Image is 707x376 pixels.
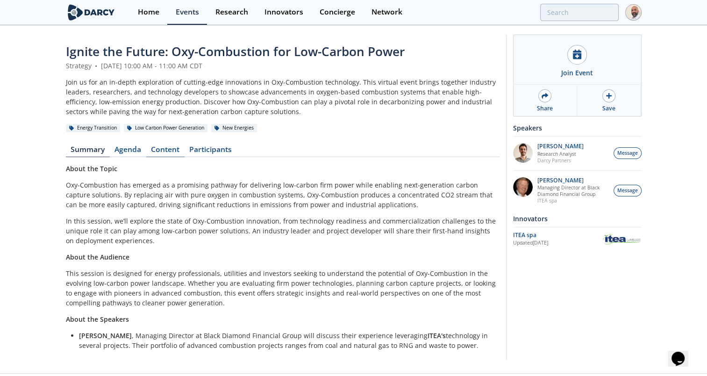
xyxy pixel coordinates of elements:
[211,124,257,132] div: New Energies
[537,143,584,150] p: [PERSON_NAME]
[537,104,553,113] div: Share
[614,185,642,196] button: Message
[668,339,698,367] iframe: chat widget
[66,268,500,308] p: This session is designed for energy professionals, utilities and investors seeking to understand ...
[617,150,638,157] span: Message
[215,8,248,16] div: Research
[66,124,121,132] div: Energy Transition
[614,147,642,159] button: Message
[66,216,500,246] p: In this session, we’ll explore the state of Oxy-Combustion innovation, from technology readiness ...
[93,61,99,70] span: •
[66,77,500,116] div: Join us for an in-depth exploration of cutting-edge innovations in Oxy-Combustion technology. Thi...
[264,8,303,16] div: Innovators
[66,164,117,173] strong: About the Topic
[320,8,355,16] div: Concierge
[66,315,129,324] strong: About the Speakers
[513,231,602,239] div: ITEA spa
[561,68,593,78] div: Join Event
[625,4,642,21] img: Profile
[513,177,533,197] img: 5c882eca-8b14-43be-9dc2-518e113e9a37
[66,180,500,210] p: Oxy-Combustion has emerged as a promising pathway for delivering low-carbon firm power while enab...
[513,210,642,227] div: Innovators
[66,43,405,60] span: Ignite the Future: Oxy-Combustion for Low-Carbon Power
[138,8,159,16] div: Home
[66,4,117,21] img: logo-wide.svg
[513,120,642,136] div: Speakers
[602,232,642,246] img: ITEA spa
[537,151,584,157] p: Research Analyst
[66,146,110,157] a: Summary
[513,239,602,247] div: Updated [DATE]
[66,253,129,261] strong: About the Audience
[124,124,208,132] div: Low Carbon Power Generation
[617,187,638,195] span: Message
[66,61,500,71] div: Strategy [DATE] 10:00 AM - 11:00 AM CDT
[371,8,402,16] div: Network
[513,143,533,163] img: e78dc165-e339-43be-b819-6f39ce58aec6
[79,331,132,340] strong: [PERSON_NAME]
[428,331,446,340] strong: ITEA's
[79,331,493,350] li: , Managing Director at Black Diamond Financial Group will discuss their experience leveraging tec...
[185,146,237,157] a: Participants
[537,157,584,164] p: Darcy Partners
[537,197,608,204] p: ITEA spa
[146,146,185,157] a: Content
[176,8,199,16] div: Events
[513,231,642,247] a: ITEA spa Updated[DATE] ITEA spa
[537,184,608,197] p: Managing Director at Black Diamond Financial Group
[540,4,619,21] input: Advanced Search
[602,104,615,113] div: Save
[110,146,146,157] a: Agenda
[537,177,608,184] p: [PERSON_NAME]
